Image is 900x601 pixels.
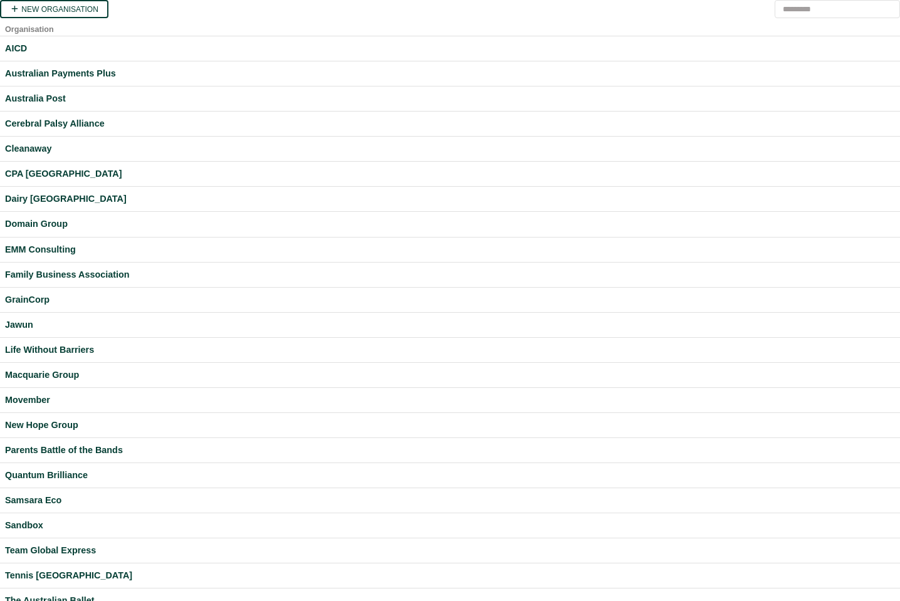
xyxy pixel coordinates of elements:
[5,293,895,307] a: GrainCorp
[5,543,895,558] a: Team Global Express
[5,368,895,382] a: Macquarie Group
[5,117,895,131] a: Cerebral Palsy Alliance
[5,66,895,81] a: Australian Payments Plus
[5,493,895,508] a: Samsara Eco
[5,568,895,583] a: Tennis [GEOGRAPHIC_DATA]
[5,518,895,533] a: Sandbox
[5,91,895,106] a: Australia Post
[5,243,895,257] a: EMM Consulting
[5,41,895,56] a: AICD
[5,468,895,483] a: Quantum Brilliance
[5,142,895,156] a: Cleanaway
[5,268,895,282] a: Family Business Association
[5,318,895,332] a: Jawun
[5,217,895,231] a: Domain Group
[5,393,895,407] a: Movember
[5,192,895,206] a: Dairy [GEOGRAPHIC_DATA]
[5,443,895,457] a: Parents Battle of the Bands
[5,343,895,357] a: Life Without Barriers
[5,167,895,181] a: CPA [GEOGRAPHIC_DATA]
[5,418,895,432] a: New Hope Group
